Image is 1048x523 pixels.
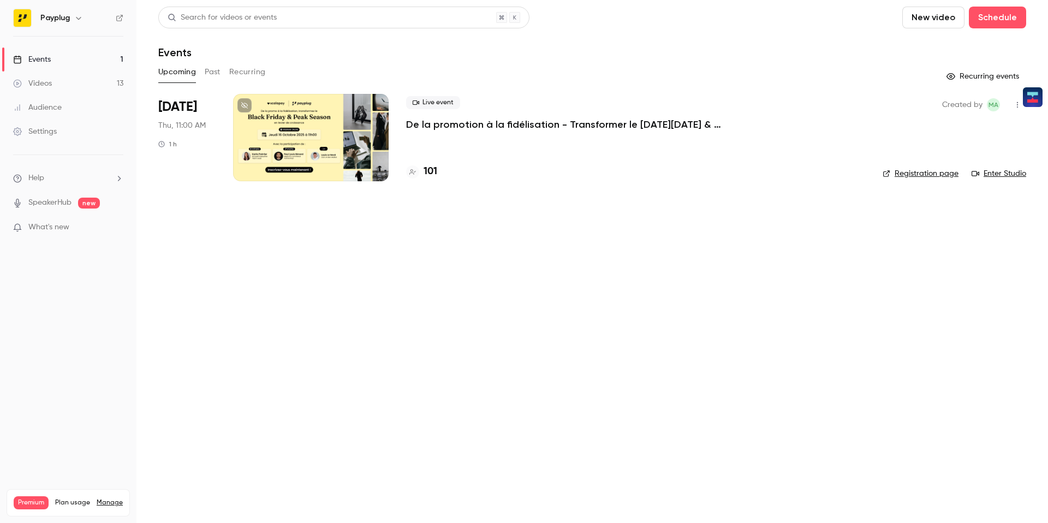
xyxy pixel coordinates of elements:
[158,63,196,81] button: Upcoming
[883,168,958,179] a: Registration page
[942,68,1026,85] button: Recurring events
[13,78,52,89] div: Videos
[168,12,277,23] div: Search for videos or events
[13,126,57,137] div: Settings
[28,197,72,209] a: SpeakerHub
[406,96,460,109] span: Live event
[229,63,266,81] button: Recurring
[158,46,192,59] h1: Events
[14,9,31,27] img: Payplug
[40,13,70,23] h6: Payplug
[158,98,197,116] span: [DATE]
[28,222,69,233] span: What's new
[158,120,206,131] span: Thu, 11:00 AM
[13,102,62,113] div: Audience
[406,164,437,179] a: 101
[987,98,1000,111] span: mhaza abdou
[158,140,177,148] div: 1 h
[28,173,44,184] span: Help
[158,94,216,181] div: Oct 16 Thu, 11:00 AM (Europe/Paris)
[205,63,221,81] button: Past
[406,118,734,131] a: De la promotion à la fidélisation - Transformer le [DATE][DATE] & Peak Season en [PERSON_NAME] de...
[902,7,964,28] button: New video
[989,98,998,111] span: ma
[424,164,437,179] h4: 101
[942,98,982,111] span: Created by
[972,168,1026,179] a: Enter Studio
[14,496,49,509] span: Premium
[969,7,1026,28] button: Schedule
[55,498,90,507] span: Plan usage
[13,173,123,184] li: help-dropdown-opener
[78,198,100,209] span: new
[110,223,123,233] iframe: Noticeable Trigger
[13,54,51,65] div: Events
[97,498,123,507] a: Manage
